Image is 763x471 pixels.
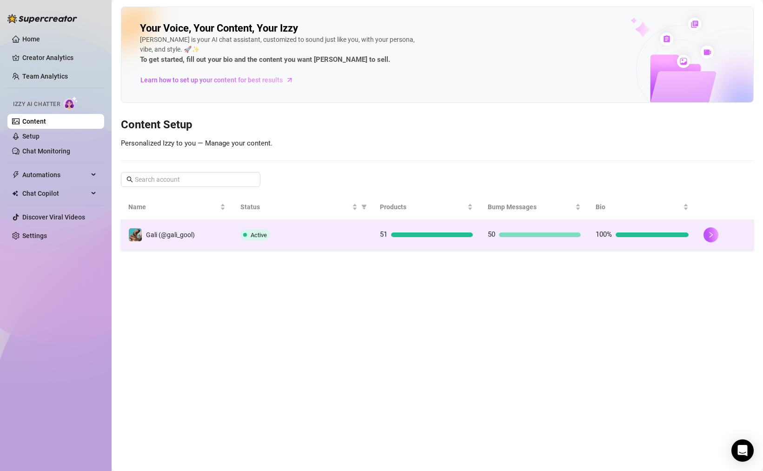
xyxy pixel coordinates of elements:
[361,204,367,210] span: filter
[380,202,465,212] span: Products
[129,228,142,241] img: Gali (@gali_gool)
[22,73,68,80] a: Team Analytics
[7,14,77,23] img: logo-BBDzfeDw.svg
[359,200,369,214] span: filter
[146,231,195,239] span: Gali (@gali_gool)
[708,232,714,238] span: right
[22,167,88,182] span: Automations
[609,7,753,102] img: ai-chatter-content-library-cLFOSyPT.png
[480,194,588,220] th: Bump Messages
[12,171,20,179] span: thunderbolt
[13,100,60,109] span: Izzy AI Chatter
[488,202,573,212] span: Bump Messages
[380,230,387,239] span: 51
[22,232,47,239] a: Settings
[128,202,218,212] span: Name
[731,439,754,462] div: Open Intercom Messenger
[135,174,247,185] input: Search account
[140,35,419,66] div: [PERSON_NAME] is your AI chat assistant, customized to sound just like you, with your persona, vi...
[22,50,97,65] a: Creator Analytics
[596,202,681,212] span: Bio
[121,118,754,133] h3: Content Setup
[22,133,40,140] a: Setup
[22,213,85,221] a: Discover Viral Videos
[22,147,70,155] a: Chat Monitoring
[703,227,718,242] button: right
[285,75,294,85] span: arrow-right
[488,230,495,239] span: 50
[121,139,272,147] span: Personalized Izzy to you — Manage your content.
[596,230,612,239] span: 100%
[121,194,233,220] th: Name
[140,22,298,35] h2: Your Voice, Your Content, Your Izzy
[64,96,78,110] img: AI Chatter
[140,75,283,85] span: Learn how to set up your content for best results
[126,176,133,183] span: search
[22,118,46,125] a: Content
[240,202,351,212] span: Status
[372,194,480,220] th: Products
[251,232,267,239] span: Active
[233,194,373,220] th: Status
[22,186,88,201] span: Chat Copilot
[140,55,390,64] strong: To get started, fill out your bio and the content you want [PERSON_NAME] to sell.
[12,190,18,197] img: Chat Copilot
[140,73,300,87] a: Learn how to set up your content for best results
[22,35,40,43] a: Home
[588,194,696,220] th: Bio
